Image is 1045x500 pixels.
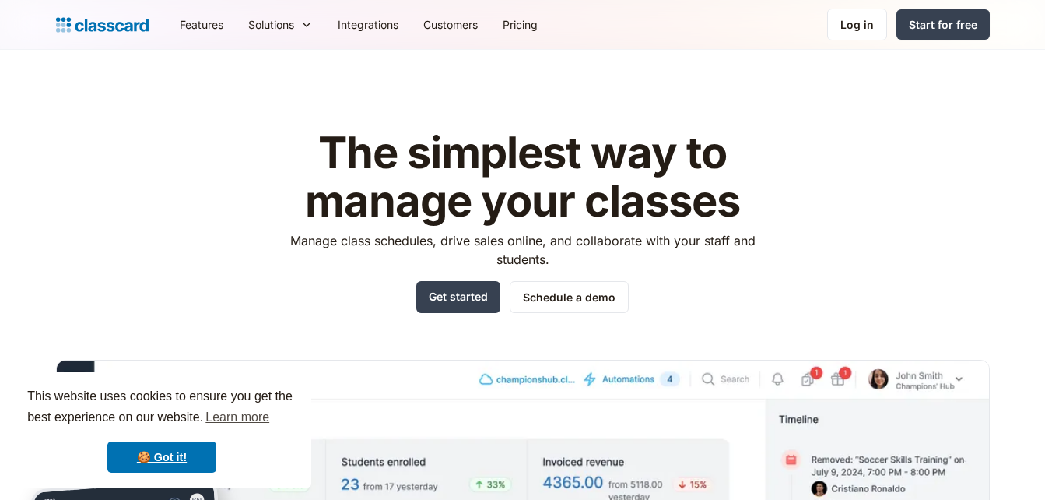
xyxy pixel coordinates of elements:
a: Pricing [490,7,550,42]
a: dismiss cookie message [107,442,216,473]
h1: The simplest way to manage your classes [275,129,770,225]
a: Start for free [896,9,990,40]
a: learn more about cookies [203,406,272,429]
a: Customers [411,7,490,42]
a: Integrations [325,7,411,42]
div: Solutions [248,16,294,33]
a: home [56,14,149,36]
a: Log in [827,9,887,40]
div: Start for free [909,16,977,33]
p: Manage class schedules, drive sales online, and collaborate with your staff and students. [275,231,770,269]
div: Log in [840,16,874,33]
a: Features [167,7,236,42]
span: This website uses cookies to ensure you get the best experience on our website. [27,387,296,429]
a: Get started [416,281,500,313]
div: Solutions [236,7,325,42]
div: cookieconsent [12,372,311,488]
a: Schedule a demo [510,281,629,313]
